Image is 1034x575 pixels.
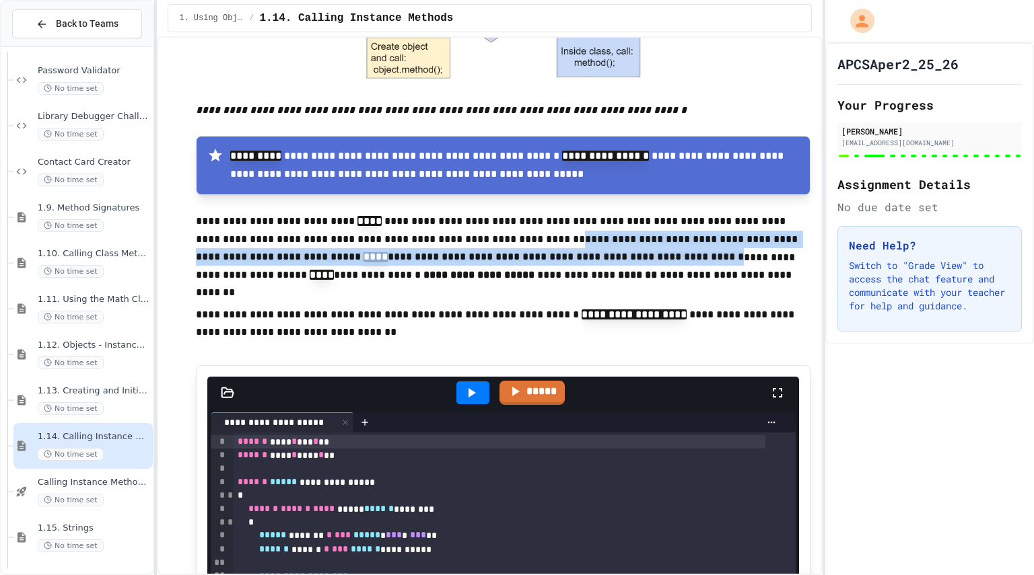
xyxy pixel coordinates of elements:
span: 1.9. Method Signatures [38,202,150,214]
span: 1.14. Calling Instance Methods [38,431,150,443]
h2: Assignment Details [837,175,1022,194]
span: No time set [38,356,104,369]
span: No time set [38,311,104,323]
span: / [249,13,254,24]
span: 1.12. Objects - Instances of Classes [38,340,150,351]
p: Switch to "Grade View" to access the chat feature and communicate with your teacher for help and ... [849,259,1010,313]
span: No time set [38,494,104,506]
button: Back to Teams [12,9,142,38]
span: 1.15. Strings [38,523,150,534]
h1: APCSAper2_25_26 [837,54,959,73]
div: [PERSON_NAME] [841,125,1018,137]
div: No due date set [837,199,1022,215]
span: 1. Using Objects and Methods [179,13,244,24]
h3: Need Help? [849,237,1010,254]
span: No time set [38,448,104,461]
span: No time set [38,539,104,552]
div: My Account [836,5,878,36]
span: No time set [38,219,104,232]
h2: Your Progress [837,95,1022,114]
span: Back to Teams [56,17,118,31]
span: 1.10. Calling Class Methods [38,248,150,260]
span: No time set [38,174,104,186]
span: No time set [38,265,104,278]
span: No time set [38,128,104,141]
span: 1.14. Calling Instance Methods [259,10,453,26]
span: Calling Instance Methods - Topic 1.14 [38,477,150,488]
div: [EMAIL_ADDRESS][DOMAIN_NAME] [841,138,1018,148]
span: Library Debugger Challenge [38,111,150,122]
span: Contact Card Creator [38,157,150,168]
span: 1.13. Creating and Initializing Objects: Constructors [38,385,150,397]
span: Password Validator [38,65,150,77]
span: 1.11. Using the Math Class [38,294,150,305]
span: No time set [38,82,104,95]
span: No time set [38,402,104,415]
